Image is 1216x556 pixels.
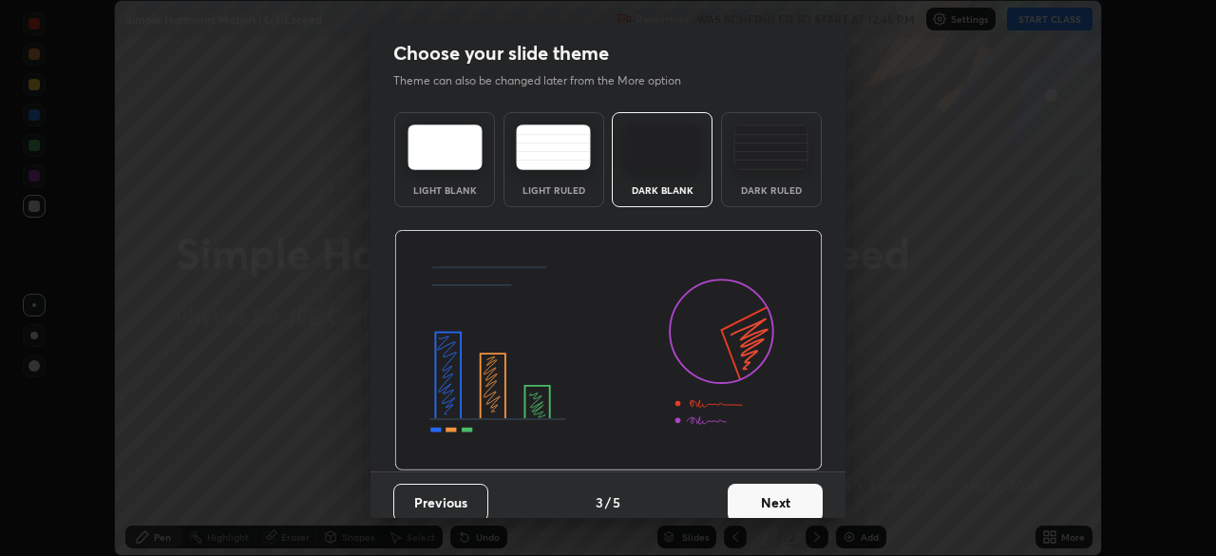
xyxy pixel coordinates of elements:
img: darkRuledTheme.de295e13.svg [733,125,808,170]
img: darkThemeBanner.d06ce4a2.svg [394,230,823,471]
img: darkTheme.f0cc69e5.svg [625,125,700,170]
div: Dark Ruled [733,185,809,195]
button: Next [728,484,823,522]
p: Theme can also be changed later from the More option [393,72,701,89]
button: Previous [393,484,488,522]
img: lightRuledTheme.5fabf969.svg [516,125,591,170]
div: Light Blank [407,185,483,195]
img: lightTheme.e5ed3b09.svg [408,125,483,170]
h2: Choose your slide theme [393,41,609,66]
h4: 3 [596,492,603,512]
h4: / [605,492,611,512]
div: Light Ruled [516,185,592,195]
h4: 5 [613,492,620,512]
div: Dark Blank [624,185,700,195]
